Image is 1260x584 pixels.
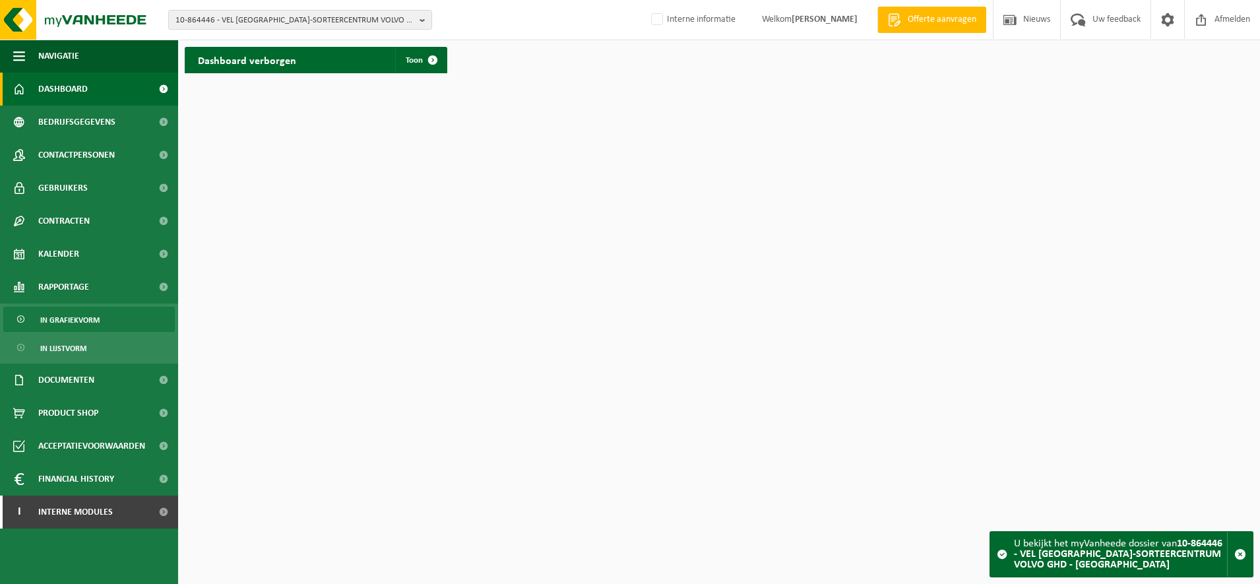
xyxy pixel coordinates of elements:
h2: Dashboard verborgen [185,47,309,73]
span: Acceptatievoorwaarden [38,430,145,463]
a: In grafiekvorm [3,307,175,332]
span: Interne modules [38,496,113,529]
span: Documenten [38,364,94,397]
span: Bedrijfsgegevens [38,106,115,139]
span: I [13,496,25,529]
span: Product Shop [38,397,98,430]
button: 10-864446 - VEL [GEOGRAPHIC_DATA]-SORTEERCENTRUM VOLVO GHD - [GEOGRAPHIC_DATA] [168,10,432,30]
div: U bekijkt het myVanheede dossier van [1014,532,1227,577]
span: Navigatie [38,40,79,73]
a: Offerte aanvragen [877,7,986,33]
span: Kalender [38,238,79,271]
span: Contracten [38,205,90,238]
span: Dashboard [38,73,88,106]
span: In grafiekvorm [40,308,100,333]
a: Toon [395,47,446,73]
label: Interne informatie [648,10,736,30]
a: In lijstvorm [3,335,175,360]
strong: [PERSON_NAME] [792,15,858,24]
strong: 10-864446 - VEL [GEOGRAPHIC_DATA]-SORTEERCENTRUM VOLVO GHD - [GEOGRAPHIC_DATA] [1014,538,1222,570]
span: Toon [406,56,423,65]
span: In lijstvorm [40,336,86,361]
span: Offerte aanvragen [904,13,980,26]
span: Gebruikers [38,172,88,205]
span: Contactpersonen [38,139,115,172]
span: 10-864446 - VEL [GEOGRAPHIC_DATA]-SORTEERCENTRUM VOLVO GHD - [GEOGRAPHIC_DATA] [175,11,414,30]
span: Rapportage [38,271,89,304]
span: Financial History [38,463,114,496]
